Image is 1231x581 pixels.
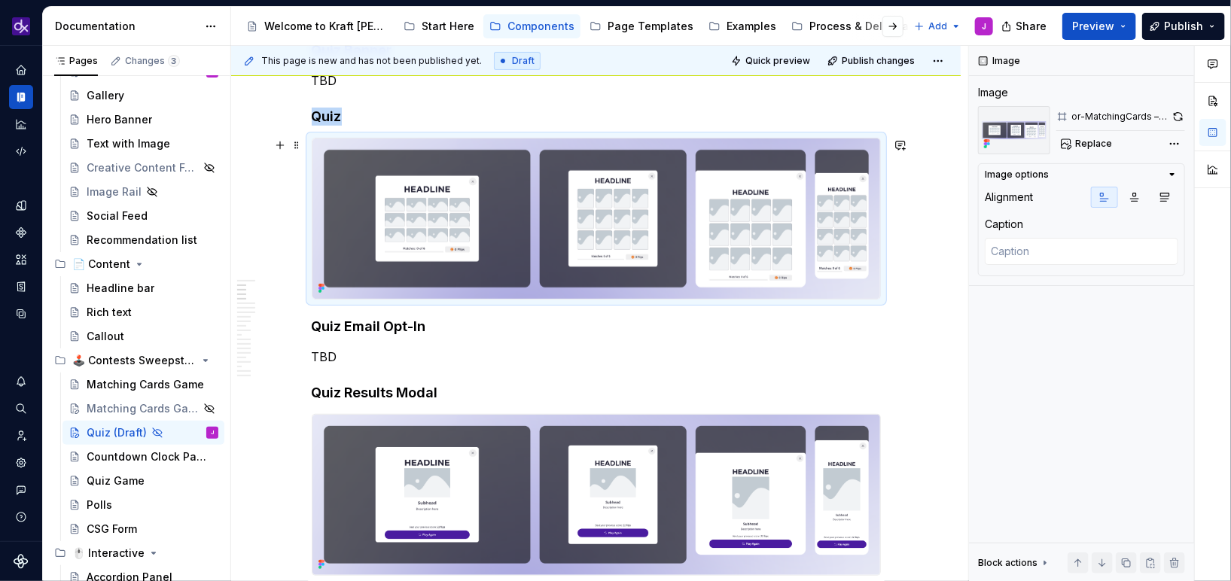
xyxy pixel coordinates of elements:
div: Process & Deliverables [809,19,931,34]
a: Page Templates [584,14,699,38]
div: Hero Banner [87,112,152,127]
div: Block actions [978,557,1038,569]
strong: Quiz Results Modal [312,385,438,400]
a: Components [483,14,580,38]
div: Image options [985,169,1049,181]
div: Matching Cards Game [87,377,204,392]
button: Add [910,16,966,37]
a: Text with Image [62,132,224,156]
div: Gallery [87,88,124,103]
h4: Quiz [312,108,881,126]
a: Code automation [9,139,33,163]
button: Contact support [9,478,33,502]
a: Assets [9,248,33,272]
a: Start Here [398,14,480,38]
div: Headline bar [87,281,154,296]
div: 🖱️ Interactive [72,546,145,561]
div: Caption [985,217,1023,232]
a: Storybook stories [9,275,33,299]
a: Design tokens [9,193,33,217]
button: Preview [1062,13,1136,40]
img: 8e04df20-56f1-4ad9-ad38-94d3d727548a.png [312,415,880,575]
div: Page tree [240,11,906,41]
span: 3 [168,55,180,67]
div: J [211,425,214,440]
div: CSG Form [87,522,137,537]
div: Welcome to Kraft [PERSON_NAME] [264,19,388,34]
a: Home [9,58,33,82]
div: Alignment [985,190,1033,205]
span: Quick preview [745,55,810,67]
a: Matching Cards Game (Draft) [62,397,224,421]
a: Welcome to Kraft [PERSON_NAME] [240,14,395,38]
img: 0784b2da-6f85-42e6-8793-4468946223dc.png [12,17,30,35]
span: Preview [1072,19,1114,34]
a: Quiz Game [62,469,224,493]
div: Start Here [422,19,474,34]
span: Replace [1075,138,1112,150]
a: Social Feed [62,204,224,228]
span: This page is new and has not been published yet. [261,55,482,67]
div: Recommendation list [87,233,197,248]
div: Documentation [55,19,197,34]
span: Share [1016,19,1047,34]
img: 308d874c-3367-4e7a-acc1-66ed6e54a6f7.png [312,138,880,299]
div: Image [978,85,1008,100]
div: Quiz Game [87,473,145,488]
div: Polls [87,497,112,513]
a: Examples [702,14,782,38]
div: Image Rail [87,184,142,199]
div: J [982,20,986,32]
a: Components [9,221,33,245]
span: Add [928,20,947,32]
a: Data sources [9,302,33,326]
div: Rich text [87,305,132,320]
div: Components [507,19,574,34]
a: Image Rail [62,180,224,204]
button: Publish [1142,13,1225,40]
a: Callout [62,324,224,348]
a: Process & Deliverables [785,14,937,38]
div: Quiz (Draft) [87,425,147,440]
button: Share [994,13,1056,40]
div: 🕹️ Contests Sweepstakes Games [72,353,197,368]
span: Draft [512,55,535,67]
a: Rich text [62,300,224,324]
a: Documentation [9,85,33,109]
a: Creative Content Feed [62,156,224,180]
a: Quiz (Draft)J [62,421,224,445]
img: 308d874c-3367-4e7a-acc1-66ed6e54a6f7.png [978,106,1050,154]
div: Social Feed [87,208,148,224]
a: CSG Form [62,517,224,541]
a: Analytics [9,112,33,136]
a: Settings [9,451,33,475]
button: Publish changes [823,50,922,71]
svg: Supernova Logo [14,554,29,569]
a: Hero Banner [62,108,224,132]
div: Matching Cards Game (Draft) [87,401,199,416]
a: Recommendation list [62,228,224,252]
div: Search ⌘K [9,397,33,421]
div: Text with Image [87,136,170,151]
div: Page Templates [608,19,693,34]
a: Matching Cards Game [62,373,224,397]
div: Creative Content Feed [87,160,199,175]
button: Notifications [9,370,33,394]
a: Invite team [9,424,33,448]
div: Examples [727,19,776,34]
div: 📄 Content [72,257,130,272]
button: Quick preview [727,50,817,71]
